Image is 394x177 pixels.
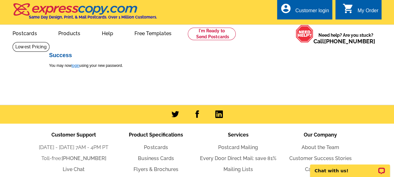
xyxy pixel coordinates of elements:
[129,132,183,138] span: Product Specifications
[223,166,253,172] a: Mailing Lists
[280,3,292,14] i: account_circle
[295,8,329,17] div: Customer login
[304,132,337,138] span: Our Company
[48,25,91,40] a: Products
[296,25,313,42] img: help
[313,32,378,45] span: Need help? Are you stuck?
[342,3,354,14] i: shopping_cart
[134,166,178,172] a: Flyers & Brochures
[280,7,329,15] a: account_circle Customer login
[138,155,174,161] a: Business Cards
[144,144,168,150] a: Postcards
[200,155,276,161] a: Every Door Direct Mail: save 81%
[306,157,394,177] iframe: LiveChat chat widget
[33,144,115,151] li: [DATE] - [DATE] 7AM - 4PM PT
[228,132,249,138] span: Services
[124,25,181,40] a: Free Templates
[51,132,96,138] span: Customer Support
[313,38,375,45] span: Call
[92,25,123,40] a: Help
[71,63,79,68] a: login
[33,155,115,162] li: Toll-free:
[49,63,350,68] p: You may now using your new password.
[302,144,339,150] a: About the Team
[13,8,157,19] a: Same Day Design, Print, & Mail Postcards. Over 1 Million Customers.
[3,25,47,40] a: Postcards
[29,15,157,19] h4: Same Day Design, Print, & Mail Postcards. Over 1 Million Customers.
[305,166,336,172] a: Case Studies
[342,7,378,15] a: shopping_cart My Order
[49,52,350,59] h2: Success
[62,155,106,161] a: [PHONE_NUMBER]
[324,38,375,45] a: [PHONE_NUMBER]
[218,144,258,150] a: Postcard Mailing
[289,155,351,161] a: Customer Success Stories
[63,166,85,172] a: Live Chat
[357,8,378,17] div: My Order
